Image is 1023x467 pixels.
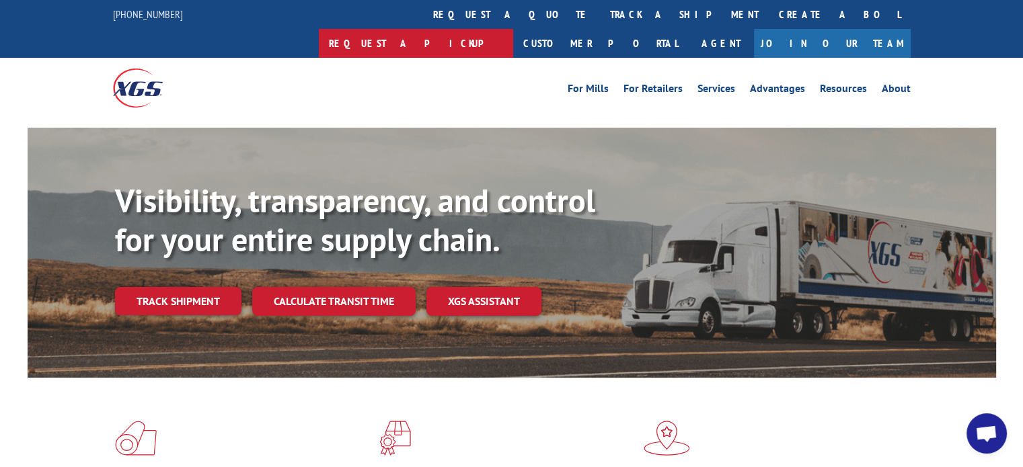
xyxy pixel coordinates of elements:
a: Open chat [967,413,1007,454]
a: For Mills [568,83,609,98]
a: Track shipment [115,287,241,315]
a: Calculate transit time [252,287,416,316]
a: [PHONE_NUMBER] [113,7,183,21]
img: xgs-icon-focused-on-flooring-red [379,421,411,456]
a: Join Our Team [754,29,911,58]
a: About [882,83,911,98]
a: For Retailers [623,83,683,98]
a: Advantages [750,83,805,98]
a: Customer Portal [513,29,688,58]
a: XGS ASSISTANT [426,287,541,316]
a: Services [697,83,735,98]
a: Request a pickup [319,29,513,58]
a: Agent [688,29,754,58]
img: xgs-icon-flagship-distribution-model-red [644,421,690,456]
a: Resources [820,83,867,98]
img: xgs-icon-total-supply-chain-intelligence-red [115,421,157,456]
b: Visibility, transparency, and control for your entire supply chain. [115,179,595,260]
